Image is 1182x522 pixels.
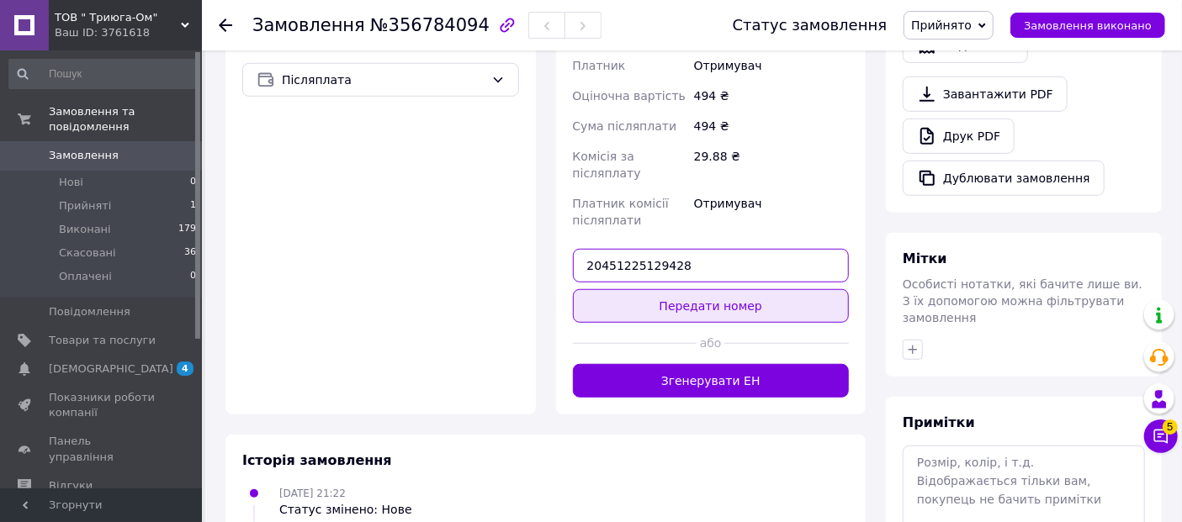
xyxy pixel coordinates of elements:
[59,175,83,190] span: Нові
[55,10,181,25] span: ТОВ " Триюга-Ом"
[49,104,202,134] span: Замовлення та повідомлення
[573,89,686,103] span: Оціночна вартість
[573,150,641,180] span: Комісія за післяплату
[573,249,850,282] input: Номер експрес-накладної
[903,250,947,266] span: Мітки
[190,175,196,190] span: 0
[733,17,888,34] div: Статус замовлення
[190,269,196,284] span: 0
[370,15,490,35] span: №356784094
[573,364,850,398] button: Згенерувати ЕН
[903,161,1105,196] button: Дублювати замовлення
[177,361,193,376] span: 4
[697,335,724,351] span: або
[49,434,156,464] span: Панель управління
[49,304,130,319] span: Повідомлення
[49,478,93,493] span: Відгуки
[49,361,173,377] span: [DEMOGRAPHIC_DATA]
[903,414,975,430] span: Примітки
[903,119,1015,154] a: Друк PDF
[59,222,111,237] span: Виконані
[1144,419,1178,453] button: Чат з покупцем5
[573,289,850,323] button: Передати номер
[691,188,852,235] div: Отримувач
[219,17,232,34] div: Повернутися назад
[282,71,485,89] span: Післяплата
[55,25,202,40] div: Ваш ID: 3761618
[178,222,196,237] span: 179
[49,333,156,348] span: Товари та послуги
[59,245,116,261] span: Скасовані
[59,198,111,214] span: Прийняті
[242,452,392,468] span: Історія замовлення
[903,277,1142,324] span: Особисті нотатки, які бачите лише ви. З їх допомогою можна фільтрувати замовлення
[252,15,365,35] span: Замовлення
[279,501,412,518] div: Статус змінено: Нове
[49,148,119,163] span: Замовлення
[573,197,669,227] span: Платник комісії післяплати
[691,111,852,141] div: 494 ₴
[691,81,852,111] div: 494 ₴
[184,245,196,261] span: 36
[1024,19,1152,32] span: Замовлення виконано
[691,141,852,188] div: 29.88 ₴
[8,59,198,89] input: Пошук
[1010,13,1165,38] button: Замовлення виконано
[1163,419,1178,435] span: 5
[573,59,626,72] span: Платник
[911,18,972,32] span: Прийнято
[279,488,346,499] span: [DATE] 21:22
[190,198,196,214] span: 1
[49,390,156,420] span: Показники роботи компанії
[903,76,1068,112] a: Завантажити PDF
[573,119,677,133] span: Сума післяплати
[59,269,112,284] span: Оплачені
[691,50,852,81] div: Отримувач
